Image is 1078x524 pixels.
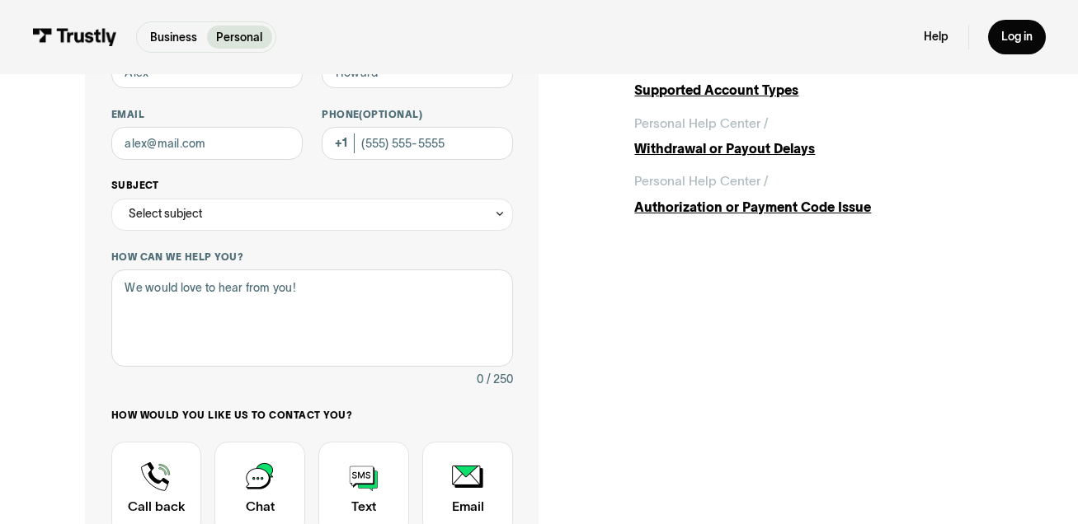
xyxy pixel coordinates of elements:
div: / 250 [487,370,513,390]
label: Subject [111,179,513,192]
a: Help [924,30,949,44]
a: Log in [988,20,1045,54]
a: Personal Help Center /Supported Account Types [634,55,992,101]
img: Trustly Logo [32,28,116,46]
a: Business [140,26,207,49]
a: Personal [207,26,273,49]
p: Personal [216,29,262,46]
input: alex@mail.com [111,127,303,159]
a: Personal Help Center /Authorization or Payment Code Issue [634,171,992,217]
label: How would you like us to contact you? [111,409,513,422]
label: Phone [322,108,513,121]
div: Select subject [129,204,202,224]
div: 0 [477,370,483,390]
label: How can we help you? [111,250,513,264]
div: Withdrawal or Payout Delays [634,139,992,159]
p: Business [150,29,197,46]
div: Supported Account Types [634,81,992,101]
input: (555) 555-5555 [322,127,513,159]
span: (Optional) [359,109,422,119]
div: Personal Help Center / [634,114,769,133]
div: Select subject [111,199,513,231]
div: Log in [1001,30,1033,44]
div: Personal Help Center / [634,171,769,191]
div: Authorization or Payment Code Issue [634,198,992,218]
a: Personal Help Center /Withdrawal or Payout Delays [634,114,992,159]
label: Email [111,108,303,121]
